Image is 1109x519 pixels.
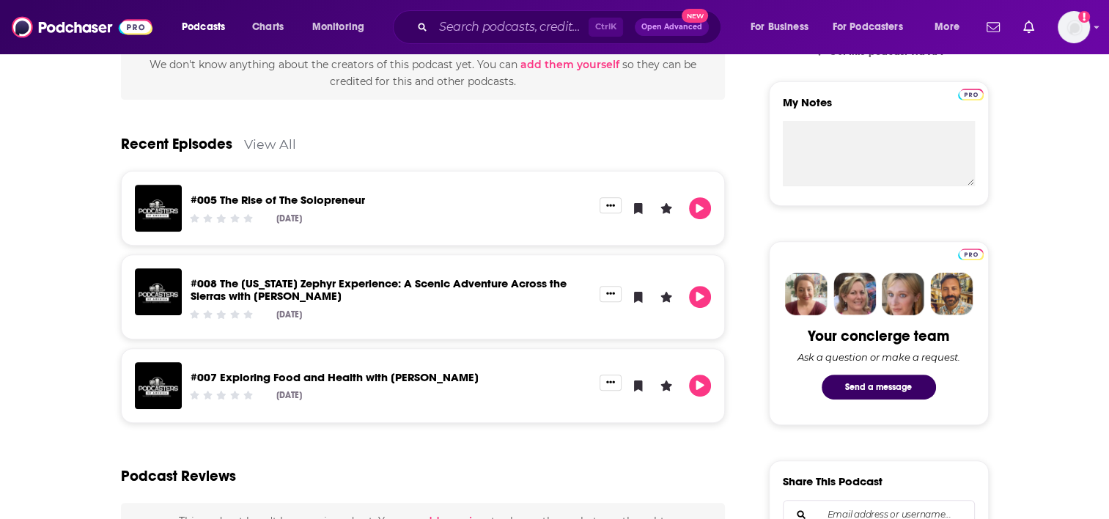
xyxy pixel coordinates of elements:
img: Podchaser Pro [958,89,984,100]
div: Search podcasts, credits, & more... [407,10,735,44]
span: Charts [252,17,284,37]
button: Leave a Rating [655,375,677,397]
a: Recent Episodes [121,135,232,153]
span: New [682,9,708,23]
img: User Profile [1058,11,1090,43]
div: Ask a question or make a request. [797,351,960,363]
input: Search podcasts, credits, & more... [433,15,589,39]
button: Play [689,286,711,308]
img: #005 The Rise of The Solopreneur [135,185,182,232]
span: For Business [751,17,808,37]
a: Pro website [958,86,984,100]
button: Leave a Rating [655,286,677,308]
h3: Share This Podcast [783,474,883,488]
a: Charts [243,15,292,39]
label: My Notes [783,95,975,121]
div: Community Rating: 0 out of 5 [188,213,254,224]
button: Bookmark Episode [627,375,649,397]
img: Jules Profile [882,273,924,315]
h3: Podcast Reviews [121,467,236,485]
img: Jon Profile [930,273,973,315]
span: We don't know anything about the creators of this podcast yet . You can so they can be credited f... [150,58,696,87]
img: Podchaser - Follow, Share and Rate Podcasts [12,13,152,41]
button: Show More Button [600,197,622,213]
div: Your concierge team [808,327,949,345]
img: #008 The California Zephyr Experience: A Scenic Adventure Across the Sierras with Greg Neft [135,268,182,315]
a: #008 The California Zephyr Experience: A Scenic Adventure Across the Sierras with Greg Neft [191,276,567,303]
button: Leave a Rating [655,197,677,219]
a: #007 Exploring Food and Health with Tonia King [191,370,479,384]
button: Bookmark Episode [627,197,649,219]
span: Monitoring [312,17,364,37]
button: open menu [172,15,244,39]
div: [DATE] [276,213,302,224]
button: open menu [924,15,978,39]
span: Open Advanced [641,23,702,31]
span: Podcasts [182,17,225,37]
a: #005 The Rise of The Solopreneur [191,193,365,207]
span: For Podcasters [833,17,903,37]
div: [DATE] [276,309,302,320]
a: Show notifications dropdown [981,15,1006,40]
span: Logged in as MattieVG [1058,11,1090,43]
img: #007 Exploring Food and Health with Tonia King [135,362,182,409]
img: Barbara Profile [833,273,876,315]
button: add them yourself [520,59,619,70]
button: open menu [740,15,827,39]
button: Send a message [822,375,936,400]
div: [DATE] [276,390,302,400]
button: Bookmark Episode [627,286,649,308]
button: Show More Button [600,286,622,302]
div: Community Rating: 0 out of 5 [188,309,254,320]
svg: Add a profile image [1078,11,1090,23]
img: Sydney Profile [785,273,828,315]
button: open menu [823,15,924,39]
div: Community Rating: 0 out of 5 [188,390,254,401]
button: Play [689,375,711,397]
button: Open AdvancedNew [635,18,709,36]
button: Play [689,197,711,219]
a: Pro website [958,246,984,260]
button: Show More Button [600,375,622,391]
a: Show notifications dropdown [1017,15,1040,40]
img: Podchaser Pro [958,249,984,260]
button: open menu [302,15,383,39]
span: Ctrl K [589,18,623,37]
span: More [935,17,959,37]
button: Show profile menu [1058,11,1090,43]
a: View All [244,136,296,152]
